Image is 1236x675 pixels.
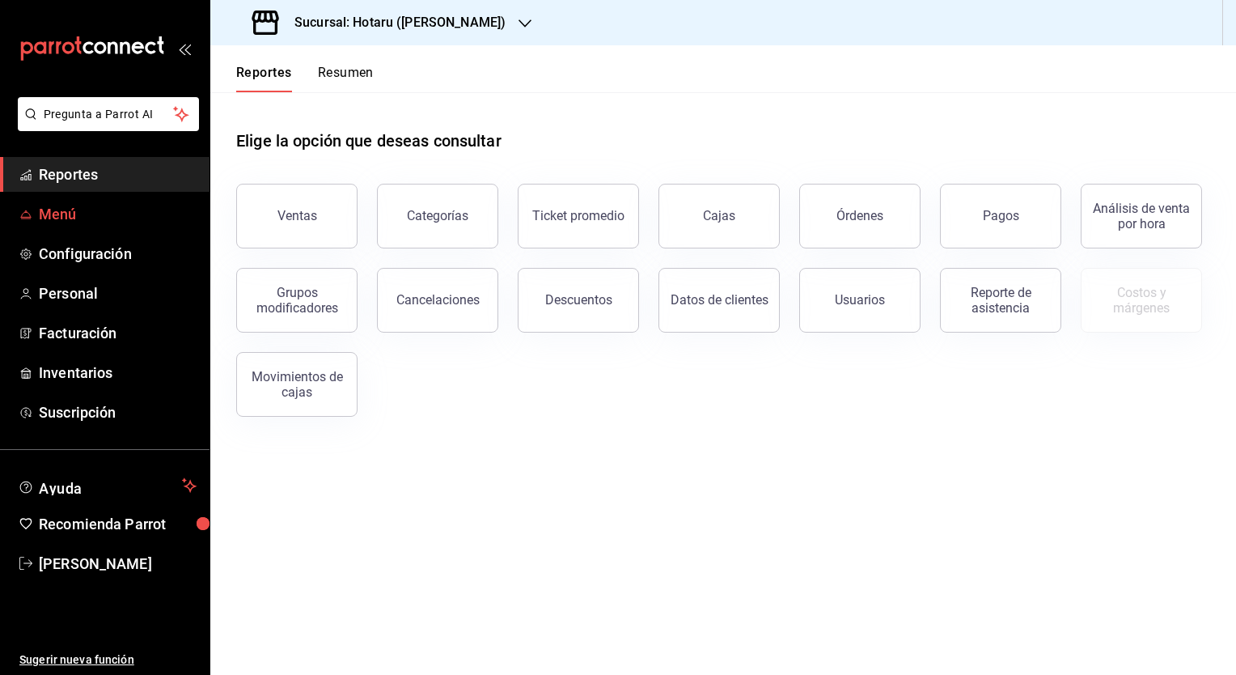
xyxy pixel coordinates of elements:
[836,208,883,223] div: Órdenes
[518,184,639,248] button: Ticket promedio
[19,652,197,669] span: Sugerir nueva función
[39,243,197,265] span: Configuración
[11,117,199,134] a: Pregunta a Parrot AI
[236,184,358,248] button: Ventas
[940,268,1061,333] button: Reporte de asistencia
[39,513,197,535] span: Recomienda Parrot
[247,369,347,400] div: Movimientos de cajas
[658,268,780,333] button: Datos de clientes
[39,282,197,304] span: Personal
[671,292,768,308] div: Datos de clientes
[39,362,197,384] span: Inventarios
[277,208,317,223] div: Ventas
[18,97,199,131] button: Pregunta a Parrot AI
[39,203,197,225] span: Menú
[39,553,197,575] span: [PERSON_NAME]
[950,285,1051,316] div: Reporte de asistencia
[236,65,292,92] button: Reportes
[799,184,921,248] button: Órdenes
[178,42,191,55] button: open_drawer_menu
[236,65,374,92] div: navigation tabs
[1081,184,1202,248] button: Análisis de venta por hora
[39,322,197,344] span: Facturación
[39,476,176,495] span: Ayuda
[247,285,347,316] div: Grupos modificadores
[44,106,174,123] span: Pregunta a Parrot AI
[377,268,498,333] button: Cancelaciones
[377,184,498,248] button: Categorías
[518,268,639,333] button: Descuentos
[835,292,885,308] div: Usuarios
[532,208,624,223] div: Ticket promedio
[39,401,197,423] span: Suscripción
[396,292,480,308] div: Cancelaciones
[703,208,735,223] div: Cajas
[1091,201,1192,231] div: Análisis de venta por hora
[39,163,197,185] span: Reportes
[236,352,358,417] button: Movimientos de cajas
[236,129,502,153] h1: Elige la opción que deseas consultar
[236,268,358,333] button: Grupos modificadores
[658,184,780,248] button: Cajas
[318,65,374,92] button: Resumen
[983,208,1019,223] div: Pagos
[281,13,506,32] h3: Sucursal: Hotaru ([PERSON_NAME])
[1091,285,1192,316] div: Costos y márgenes
[1081,268,1202,333] button: Contrata inventarios para ver este reporte
[940,184,1061,248] button: Pagos
[407,208,468,223] div: Categorías
[545,292,612,308] div: Descuentos
[799,268,921,333] button: Usuarios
